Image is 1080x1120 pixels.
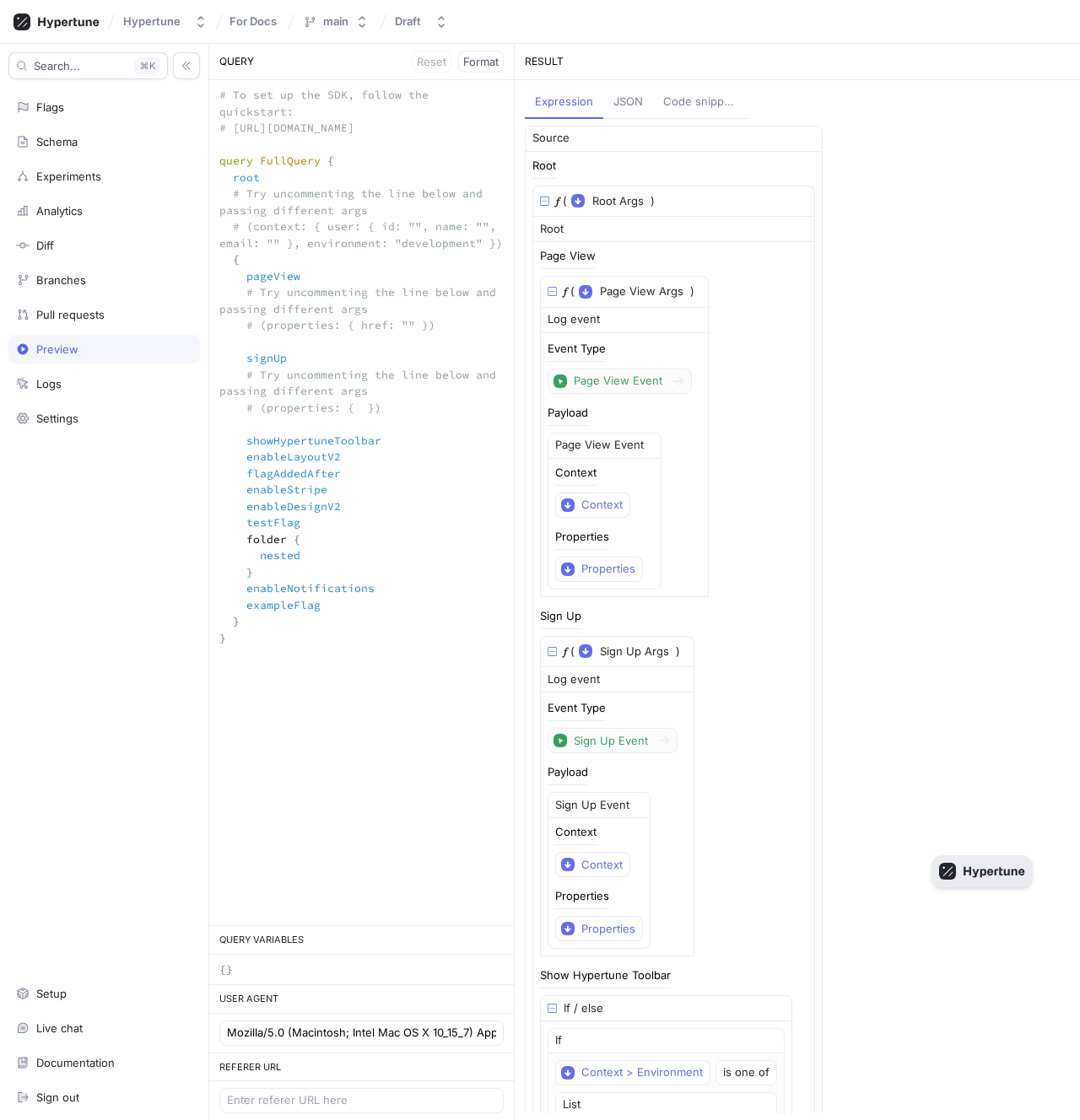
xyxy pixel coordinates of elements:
[574,374,662,388] div: Page View Event
[209,926,514,955] div: QUERY VARIABLES
[564,1000,603,1017] div: If / else
[690,283,694,300] div: )
[548,407,588,418] div: Payload
[36,135,78,148] div: Schema
[563,193,567,210] div: (
[229,15,277,27] span: For Docs
[36,1056,115,1069] div: Documentation
[209,80,514,670] textarea: # To set up the SDK, follow the quickstart: # [URL][DOMAIN_NAME] query FullQuery { root # Try unc...
[540,970,671,981] div: Show Hypertune Toolbar
[570,283,575,300] div: (
[123,14,181,29] div: Hypertune
[36,273,86,287] div: Branches
[563,1096,580,1113] div: List
[555,797,629,814] div: Sign Up Event
[555,531,609,542] div: Properties
[458,51,504,73] button: Format
[532,160,556,171] div: Root
[592,193,644,210] span: Root Args
[36,377,62,390] div: Logs
[227,1092,496,1109] input: Enter referer URL here
[323,14,348,29] div: main
[540,611,581,622] div: Sign Up
[581,1065,703,1080] div: Context > Environment
[209,955,514,985] textarea: {}
[463,57,499,67] span: Format
[227,1025,496,1042] input: Enter user agent here
[555,916,643,941] button: Properties
[555,827,597,837] div: Context
[209,985,514,1014] div: USER AGENT
[603,87,653,119] button: JSON
[36,204,83,218] div: Analytics
[525,87,603,119] button: Expression
[548,343,606,354] div: Event Type
[417,57,446,67] span: Reset
[36,1090,79,1104] div: Sign out
[581,562,635,576] div: Properties
[613,94,643,110] div: JSON
[555,891,609,902] div: Properties
[8,1048,200,1077] a: Documentation
[548,767,588,778] div: Payload
[36,308,105,321] div: Pull requests
[540,221,564,238] div: Root
[388,8,455,35] button: Draft
[116,8,214,35] button: Hypertune
[36,170,101,183] div: Experiments
[36,342,78,356] div: Preview
[663,94,738,110] div: Code snippets
[581,498,623,512] div: Context
[556,193,559,210] div: 𝑓
[36,239,54,252] div: Diff
[296,8,375,35] button: main
[36,100,64,114] div: Flags
[574,734,648,748] div: Sign Up Event
[412,51,451,73] button: Reset
[34,61,80,71] span: Search...
[134,57,160,74] div: K
[564,643,567,660] div: 𝑓
[676,643,680,660] div: )
[532,130,570,147] div: Source
[209,1053,514,1082] div: REFERER URL
[540,250,596,261] div: Page View
[36,412,78,425] div: Settings
[555,557,643,582] button: Properties
[515,44,1080,80] div: RESULT
[600,643,669,660] span: Sign Up Args
[36,987,67,1000] div: Setup
[651,193,655,210] div: )
[535,94,593,110] div: Expression
[209,44,514,80] div: QUERY
[600,283,683,300] span: Page View Args
[564,283,567,300] div: 𝑓
[581,922,635,936] div: Properties
[555,1060,710,1085] button: Context > Environment
[581,858,623,872] div: Context
[8,52,168,79] button: Search...K
[570,643,575,660] div: (
[555,437,644,454] div: Page View Event
[548,703,606,713] div: Event Type
[723,1068,769,1078] div: is one of
[555,1032,562,1049] p: If
[548,311,600,328] div: Log event
[548,671,600,688] div: Log event
[555,467,597,478] div: Context
[395,14,421,29] div: Draft
[555,493,630,518] button: Context
[548,369,692,394] button: Page View Event
[36,1021,83,1035] div: Live chat
[548,728,678,753] button: Sign Up Event
[653,87,748,119] button: Code snippets
[555,852,630,877] button: Context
